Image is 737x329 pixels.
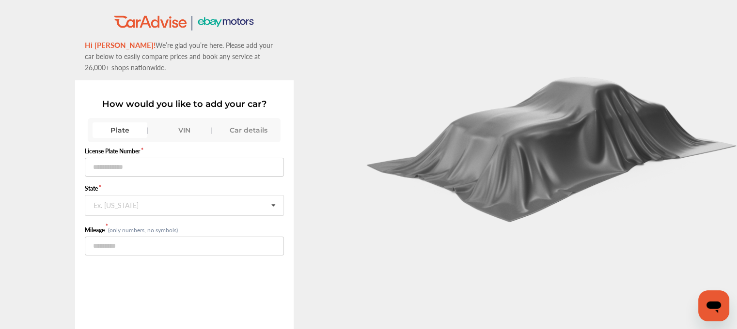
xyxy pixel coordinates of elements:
[85,184,284,193] label: State
[108,226,178,234] small: (only numbers, no symbols)
[85,40,156,50] span: Hi [PERSON_NAME]!
[85,99,284,109] p: How would you like to add your car?
[94,201,139,207] div: Ex. [US_STATE]
[221,122,276,138] div: Car details
[85,226,108,234] label: Mileage
[85,147,284,155] label: License Plate Number
[93,122,147,138] div: Plate
[157,122,212,138] div: VIN
[698,290,729,321] iframe: Button to launch messaging window
[85,40,273,72] span: We’re glad you’re here. Please add your car below to easily compare prices and book any service a...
